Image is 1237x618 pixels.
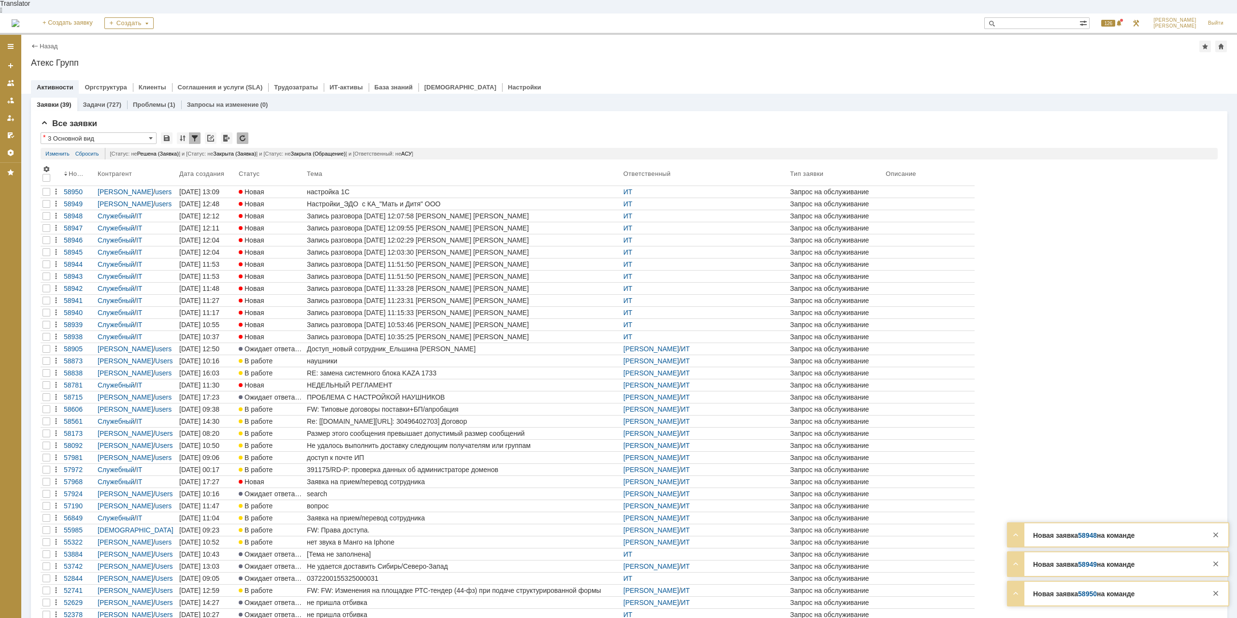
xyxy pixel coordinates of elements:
a: Изменить [45,148,70,159]
a: IT [136,273,142,280]
a: Запрос на обслуживание [788,319,884,331]
div: Запись разговора [DATE] 10:53:46 [PERSON_NAME] [PERSON_NAME] [307,321,619,329]
th: Номер [62,163,96,186]
a: Служебный [98,333,134,341]
a: Служебный [98,224,134,232]
a: ИТ [681,345,690,353]
div: [DATE] 12:11 [179,224,219,232]
div: Запрос на обслуживание [790,309,882,316]
a: users [155,405,172,413]
div: [DATE] 10:55 [179,321,219,329]
div: [DATE] 11:27 [179,297,219,304]
a: Служебный [98,321,134,329]
div: Ответственный [623,170,672,177]
a: IT [136,309,142,316]
a: ИТ [623,309,633,316]
div: 58950 [64,188,94,196]
div: 58942 [64,285,94,292]
span: Новая [239,297,264,304]
a: [DATE] 17:23 [177,391,237,403]
a: Запись разговора [DATE] 12:09:55 [PERSON_NAME] [PERSON_NAME] [305,222,621,234]
a: Служебный [98,273,134,280]
a: Новая [237,319,305,331]
div: Фильтрация... [189,132,201,144]
a: Новая [237,379,305,391]
a: IT [136,260,142,268]
a: IT [136,381,142,389]
a: + Создать заявку [37,14,99,33]
a: ИТ [623,297,633,304]
span: Новая [239,236,264,244]
a: FW: Типовые договоры поставки+БП/апробация [305,403,621,415]
a: Запрос на обслуживание [788,295,884,306]
span: Новая [239,200,264,208]
div: Запись разговора [DATE] 12:03:30 [PERSON_NAME] [PERSON_NAME] [307,248,619,256]
a: [PERSON_NAME] [623,381,679,389]
a: Новая [237,307,305,318]
div: Запрос на обслуживание [790,321,882,329]
a: Настройки_ЭДО с КА_"Мать и Дитя" ООО [305,198,621,210]
div: Экспорт списка [221,132,232,144]
div: 58905 [64,345,94,353]
a: Трудозатраты [274,84,318,91]
th: Статус [237,163,305,186]
span: Новая [239,212,264,220]
div: Обновлять список [237,132,248,144]
span: Ожидает ответа контрагента [239,345,334,353]
a: users [155,369,172,377]
a: База знаний [374,84,413,91]
a: [PERSON_NAME] [98,188,153,196]
a: [DATE] 10:37 [177,331,237,343]
a: Запрос на обслуживание [788,343,884,355]
a: Мои заявки [3,110,18,126]
div: наушники [307,357,619,365]
div: [DATE] 12:50 [179,345,219,353]
a: Запись разговора [DATE] 12:02:29 [PERSON_NAME] [PERSON_NAME] [305,234,621,246]
a: users [155,188,172,196]
div: Запись разговора [DATE] 11:33:28 [PERSON_NAME] [PERSON_NAME] [307,285,619,292]
div: Запрос на обслуживание [790,357,882,365]
div: Запрос на обслуживание [790,224,882,232]
div: RE: замена системного блока KAZA 1733 [307,369,619,377]
a: Новая [237,331,305,343]
a: Активности [37,84,73,91]
div: [DATE] 11:17 [179,309,219,316]
div: Запрос на обслуживание [790,297,882,304]
a: [PERSON_NAME] [623,345,679,353]
a: RE: замена системного блока KAZA 1733 [305,367,621,379]
a: IT [136,212,142,220]
a: 58949 [62,198,96,210]
div: [DATE] 10:37 [179,333,219,341]
a: ИТ-активы [330,84,363,91]
a: users [155,200,172,208]
div: 58946 [64,236,94,244]
div: Настройки_ЭДО с КА_"Мать и Дитя" ООО [307,200,619,208]
a: Запрос на обслуживание [788,234,884,246]
a: [PERSON_NAME] [98,369,153,377]
a: Заявки [37,101,58,108]
a: Запись разговора [DATE] 11:51:50 [PERSON_NAME] [PERSON_NAME] [305,271,621,282]
a: Новая [237,210,305,222]
a: [PERSON_NAME] [98,200,153,208]
a: IT [136,248,142,256]
a: Новая [237,259,305,270]
a: Настройки [3,145,18,160]
div: 58606 [64,405,94,413]
a: Запрос на обслуживание [788,307,884,318]
a: Запрос на обслуживание [788,198,884,210]
a: Новая [237,295,305,306]
a: ИТ [681,369,690,377]
a: Запрос на обслуживание [788,271,884,282]
div: 58940 [64,309,94,316]
div: Контрагент [98,170,134,177]
a: 58944 [62,259,96,270]
a: [PERSON_NAME] [98,393,153,401]
div: ПРОБЛЕМА С НАСТРОЙКОЙ НАУШНИКОВ [307,393,619,401]
a: В работе [237,355,305,367]
a: ИТ [681,393,690,401]
th: Контрагент [96,163,177,186]
div: [DATE] 11:53 [179,273,219,280]
a: Назад [40,43,58,50]
a: [DATE] 12:04 [177,234,237,246]
a: Служебный [98,285,134,292]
